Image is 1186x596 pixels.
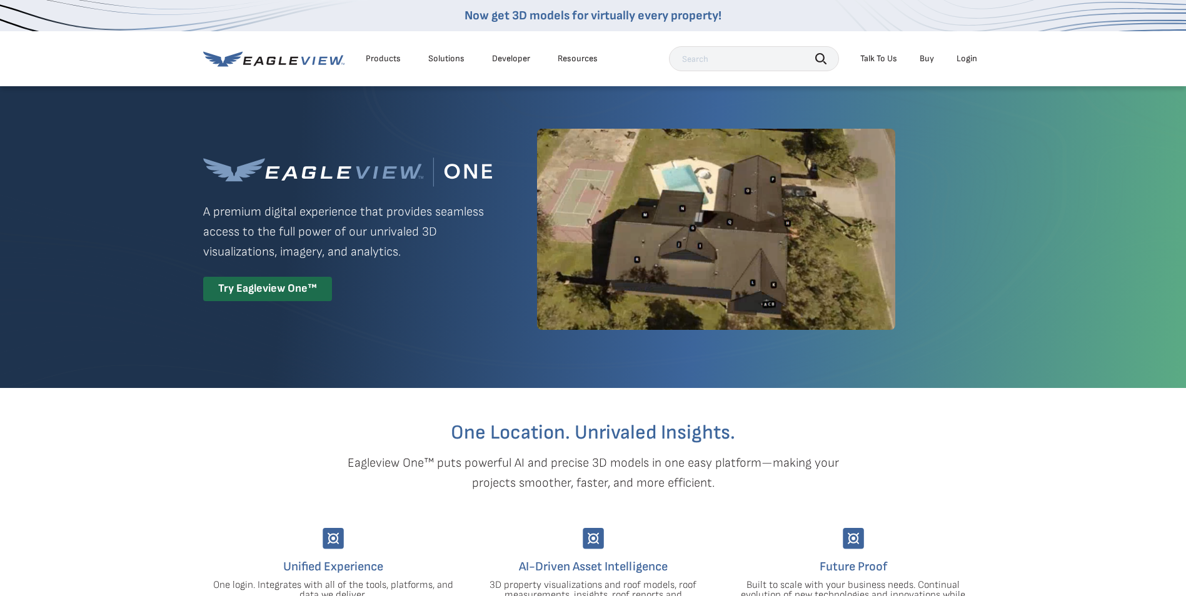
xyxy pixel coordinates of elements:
[920,53,934,64] a: Buy
[558,53,598,64] div: Resources
[366,53,401,64] div: Products
[323,528,344,549] img: Group-9744.svg
[326,453,861,493] p: Eagleview One™ puts powerful AI and precise 3D models in one easy platform—making your projects s...
[733,557,974,577] h4: Future Proof
[465,8,721,23] a: Now get 3D models for virtually every property!
[473,557,714,577] h4: AI-Driven Asset Intelligence
[213,423,974,443] h2: One Location. Unrivaled Insights.
[669,46,839,71] input: Search
[843,528,864,549] img: Group-9744.svg
[860,53,897,64] div: Talk To Us
[492,53,530,64] a: Developer
[203,202,492,262] p: A premium digital experience that provides seamless access to the full power of our unrivaled 3D ...
[213,557,454,577] h4: Unified Experience
[428,53,465,64] div: Solutions
[957,53,977,64] div: Login
[203,277,332,301] div: Try Eagleview One™
[203,157,492,187] img: Eagleview One™
[583,528,604,549] img: Group-9744.svg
